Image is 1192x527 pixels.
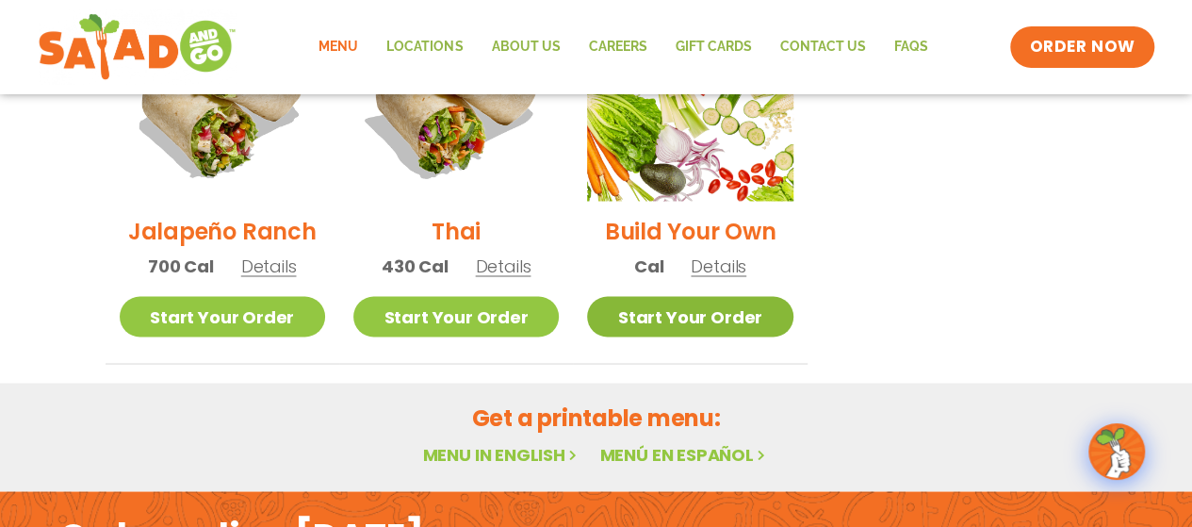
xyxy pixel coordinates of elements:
[382,254,449,279] span: 430 Cal
[432,215,481,248] h2: Thai
[691,255,746,278] span: Details
[587,296,792,337] a: Start Your Order
[605,215,776,248] h2: Build Your Own
[476,255,531,278] span: Details
[128,215,317,248] h2: Jalapeño Ranch
[634,254,663,279] span: Cal
[304,25,372,69] a: Menu
[372,25,477,69] a: Locations
[574,25,661,69] a: Careers
[477,25,574,69] a: About Us
[106,401,1087,434] h2: Get a printable menu:
[353,296,559,337] a: Start Your Order
[1090,425,1143,478] img: wpChatIcon
[879,25,941,69] a: FAQs
[599,442,769,466] a: Menú en español
[38,9,237,85] img: new-SAG-logo-768×292
[1010,26,1153,68] a: ORDER NOW
[304,25,941,69] nav: Menu
[422,442,580,466] a: Menu in English
[241,255,297,278] span: Details
[120,296,325,337] a: Start Your Order
[148,254,214,279] span: 700 Cal
[1029,36,1135,58] span: ORDER NOW
[765,25,879,69] a: Contact Us
[661,25,765,69] a: GIFT CARDS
